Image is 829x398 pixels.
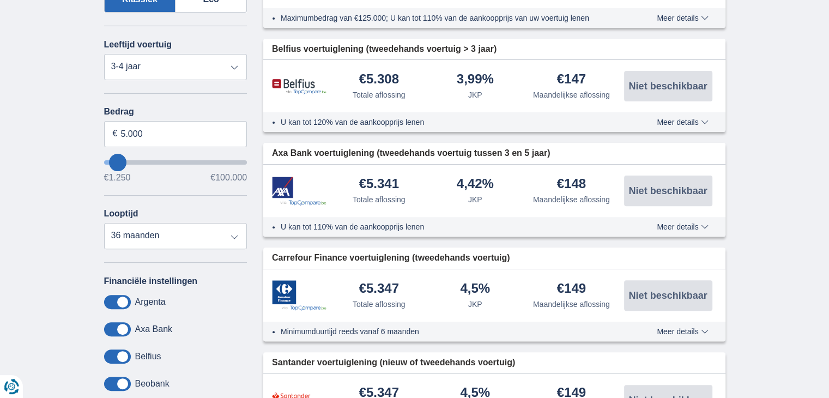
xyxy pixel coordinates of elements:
[624,176,712,206] button: Niet beschikbaar
[533,299,610,310] div: Maandelijkse aflossing
[104,209,138,219] label: Looptijd
[281,326,617,337] li: Minimumduurtijd reeds vanaf 6 maanden
[657,14,708,22] span: Meer details
[557,73,586,87] div: €147
[272,177,326,206] img: product.pl.alt Axa Bank
[353,299,406,310] div: Totale aflossing
[281,221,617,232] li: U kan tot 110% van de aankoopprijs lenen
[557,177,586,192] div: €148
[104,173,131,182] span: €1.250
[272,357,515,369] span: Santander voertuiglening (nieuw of tweedehands voertuig)
[649,118,716,126] button: Meer details
[657,223,708,231] span: Meer details
[457,73,494,87] div: 3,99%
[135,352,161,361] label: Belfius
[624,71,712,101] button: Niet beschikbaar
[272,43,497,56] span: Belfius voertuiglening (tweedehands voertuig > 3 jaar)
[359,177,399,192] div: €5.341
[649,327,716,336] button: Meer details
[113,128,118,140] span: €
[657,118,708,126] span: Meer details
[272,280,326,311] img: product.pl.alt Carrefour Finance
[104,276,198,286] label: Financiële instellingen
[359,282,399,297] div: €5.347
[135,379,170,389] label: Beobank
[104,40,172,50] label: Leeftijd voertuig
[135,297,166,307] label: Argenta
[628,186,707,196] span: Niet beschikbaar
[533,194,610,205] div: Maandelijkse aflossing
[533,89,610,100] div: Maandelijkse aflossing
[457,177,494,192] div: 4,42%
[281,117,617,128] li: U kan tot 120% van de aankoopprijs lenen
[657,328,708,335] span: Meer details
[104,160,247,165] input: wantToBorrow
[628,81,707,91] span: Niet beschikbaar
[649,14,716,22] button: Meer details
[624,280,712,311] button: Niet beschikbaar
[281,13,617,23] li: Maximumbedrag van €125.000; U kan tot 110% van de aankoopprijs van uw voertuig lenen
[468,299,482,310] div: JKP
[460,282,490,297] div: 4,5%
[353,89,406,100] div: Totale aflossing
[649,222,716,231] button: Meer details
[359,73,399,87] div: €5.308
[210,173,247,182] span: €100.000
[468,194,482,205] div: JKP
[557,282,586,297] div: €149
[353,194,406,205] div: Totale aflossing
[135,324,172,334] label: Axa Bank
[628,291,707,300] span: Niet beschikbaar
[104,107,247,117] label: Bedrag
[468,89,482,100] div: JKP
[272,147,550,160] span: Axa Bank voertuiglening (tweedehands voertuig tussen 3 en 5 jaar)
[272,79,326,94] img: product.pl.alt Belfius
[272,252,510,264] span: Carrefour Finance voertuiglening (tweedehands voertuig)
